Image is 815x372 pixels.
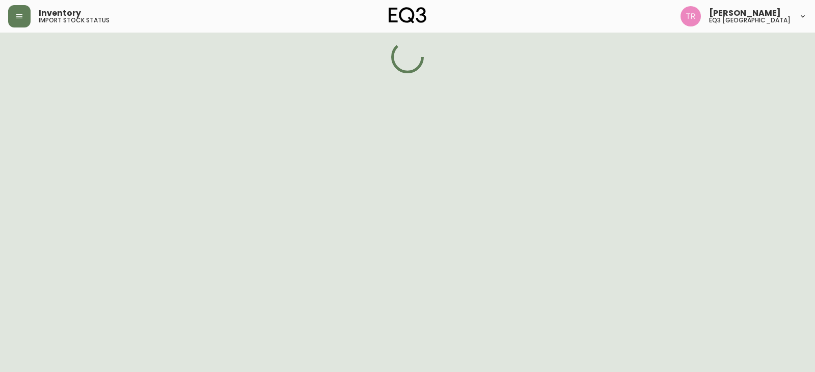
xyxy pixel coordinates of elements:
h5: eq3 [GEOGRAPHIC_DATA] [709,17,791,23]
span: Inventory [39,9,81,17]
span: [PERSON_NAME] [709,9,781,17]
img: 214b9049a7c64896e5c13e8f38ff7a87 [681,6,701,26]
img: logo [389,7,426,23]
h5: import stock status [39,17,110,23]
